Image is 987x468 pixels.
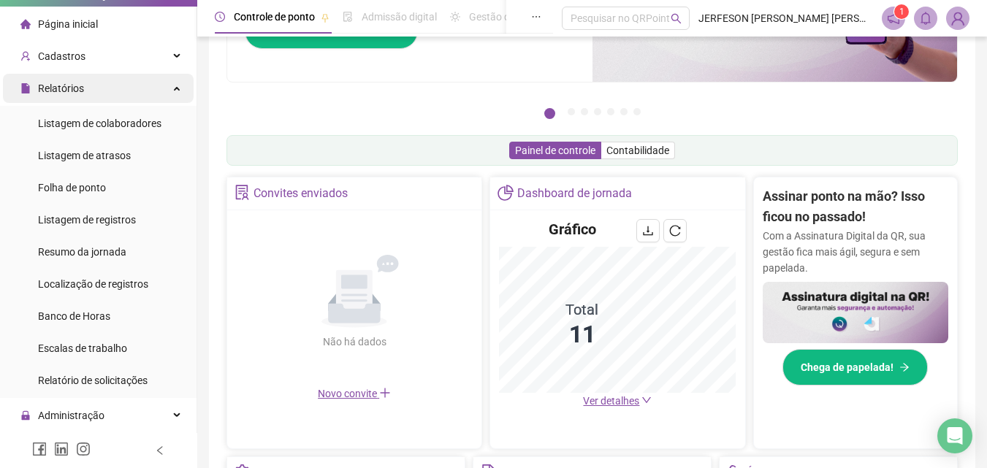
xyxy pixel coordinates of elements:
sup: 1 [894,4,909,19]
button: 4 [594,108,601,115]
span: Gestão de férias [469,11,543,23]
span: Listagem de colaboradores [38,118,161,129]
span: down [641,395,652,405]
span: 1 [899,7,904,17]
span: instagram [76,442,91,456]
span: user-add [20,51,31,61]
span: notification [887,12,900,25]
span: Contabilidade [606,145,669,156]
span: Relatórios [38,83,84,94]
span: left [155,445,165,456]
p: Com a Assinatura Digital da QR, sua gestão fica mais ágil, segura e sem papelada. [763,228,948,276]
span: Chega de papelada! [801,359,893,375]
span: Ver detalhes [583,395,639,407]
span: Relatório de solicitações [38,375,148,386]
span: bell [919,12,932,25]
h2: Assinar ponto na mão? Isso ficou no passado! [763,186,948,228]
button: 3 [581,108,588,115]
span: clock-circle [215,12,225,22]
span: sun [450,12,460,22]
span: Página inicial [38,18,98,30]
span: Folha de ponto [38,182,106,193]
span: plus [379,387,391,399]
a: Ver detalhes down [583,395,652,407]
img: 93497 [947,7,969,29]
span: ellipsis [531,12,541,22]
span: home [20,19,31,29]
button: Chega de papelada! [782,349,928,385]
div: Open Intercom Messenger [937,418,972,453]
span: Admissão digital [362,11,437,23]
span: Controle de ponto [234,11,315,23]
button: 6 [620,108,628,115]
div: Dashboard de jornada [517,181,632,206]
span: Novo convite [318,388,391,399]
span: Listagem de registros [38,214,136,226]
span: Cadastros [38,50,85,62]
span: JERFESON [PERSON_NAME] [PERSON_NAME] [PERSON_NAME] - FIDES & CONTPRAT [698,10,873,26]
span: Escalas de trabalho [38,342,127,354]
span: reload [669,225,681,237]
span: file [20,83,31,93]
span: download [642,225,654,237]
span: Administração [38,410,104,421]
span: pushpin [321,13,329,22]
button: 1 [544,108,555,119]
span: pie-chart [498,185,513,200]
button: 5 [607,108,614,115]
span: Localização de registros [38,278,148,290]
span: solution [235,185,250,200]
div: Convites enviados [254,181,348,206]
span: Banco de Horas [38,310,110,322]
button: 7 [633,108,641,115]
div: Não há dados [287,334,422,350]
span: facebook [32,442,47,456]
img: banner%2F02c71560-61a6-44d4-94b9-c8ab97240462.png [763,282,948,344]
span: arrow-right [899,362,910,372]
span: Painel de controle [515,145,595,156]
span: lock [20,410,31,421]
span: Resumo da jornada [38,246,126,258]
button: 2 [568,108,575,115]
span: Listagem de atrasos [38,150,131,161]
span: linkedin [54,442,69,456]
h4: Gráfico [549,219,596,239]
span: search [671,13,682,24]
span: file-done [343,12,353,22]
